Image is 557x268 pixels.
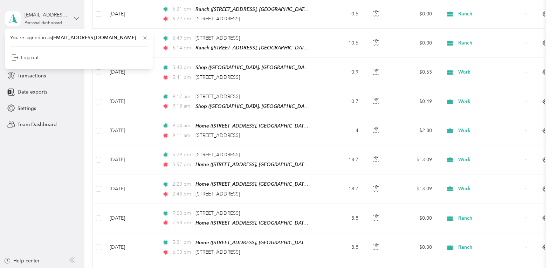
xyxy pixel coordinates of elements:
td: 0.9 [318,58,364,87]
span: 6:21 pm [172,5,192,13]
span: [STREET_ADDRESS] [195,152,240,158]
td: $0.00 [388,29,438,58]
span: [EMAIL_ADDRESS][DOMAIN_NAME] [52,35,136,41]
span: Transactions [18,72,46,80]
td: $13.09 [388,174,438,204]
span: 9:18 am [172,102,192,110]
td: [DATE] [104,58,157,87]
td: 10.5 [318,29,364,58]
td: $13.09 [388,145,438,174]
span: Ranch [458,10,522,18]
span: Work [458,156,522,164]
td: 0.7 [318,87,364,116]
span: Work [458,98,522,105]
td: $0.00 [388,233,438,262]
iframe: Everlance-gr Chat Button Frame [518,229,557,268]
span: [STREET_ADDRESS] [195,94,240,99]
span: Ranch ([STREET_ADDRESS], [GEOGRAPHIC_DATA], [US_STATE]) [195,6,337,12]
td: 18.7 [318,174,364,204]
td: $2.80 [388,116,438,145]
span: Home ([STREET_ADDRESS], [GEOGRAPHIC_DATA], [US_STATE]) [195,240,337,246]
span: 5:29 pm [172,151,192,159]
span: 6:22 pm [172,15,192,23]
td: [DATE] [104,174,157,204]
span: Shop ([GEOGRAPHIC_DATA], [GEOGRAPHIC_DATA], [GEOGRAPHIC_DATA], [US_STATE]) [195,64,391,70]
td: $0.00 [388,204,438,233]
span: 9:11 am [172,132,192,139]
span: 6:14 pm [172,44,192,52]
span: Home ([STREET_ADDRESS], [GEOGRAPHIC_DATA], [US_STATE]) [195,181,337,187]
span: 5:49 pm [172,34,192,42]
span: [STREET_ADDRESS] [195,132,240,138]
span: [STREET_ADDRESS] [195,16,240,22]
span: Ranch ([STREET_ADDRESS], [GEOGRAPHIC_DATA], [US_STATE]) [195,45,337,51]
span: Ranch [458,243,522,251]
span: Ranch [458,214,522,222]
span: You’re signed in as [10,34,148,41]
span: 5:57 pm [172,161,192,169]
span: Work [458,68,522,76]
span: Ranch [458,39,522,47]
span: Home ([STREET_ADDRESS], [GEOGRAPHIC_DATA], [US_STATE]) [195,162,337,167]
td: 8.8 [318,233,364,262]
div: Log out [12,54,39,61]
td: [DATE] [104,87,157,116]
span: Home ([STREET_ADDRESS], [GEOGRAPHIC_DATA], [US_STATE]) [195,123,337,129]
td: 18.7 [318,145,364,174]
td: [DATE] [104,145,157,174]
td: 4 [318,116,364,145]
span: Settings [18,105,36,112]
span: 5:40 pm [172,64,192,71]
div: [EMAIL_ADDRESS][DOMAIN_NAME] [25,11,68,19]
span: [STREET_ADDRESS] [195,210,240,216]
td: [DATE] [104,233,157,262]
span: 9:04 am [172,122,192,130]
span: [STREET_ADDRESS] [195,191,240,197]
td: 8.8 [318,204,364,233]
td: [DATE] [104,204,157,233]
span: [STREET_ADDRESS] [195,35,240,41]
td: $0.63 [388,58,438,87]
span: 2:43 pm [172,190,192,198]
span: 9:17 am [172,93,192,101]
span: Home ([STREET_ADDRESS], [GEOGRAPHIC_DATA], [US_STATE]) [195,220,337,226]
span: Work [458,127,522,135]
span: [STREET_ADDRESS] [195,74,240,80]
td: [DATE] [104,116,157,145]
span: 2:20 pm [172,180,192,188]
td: $0.49 [388,87,438,116]
span: 6:00 pm [172,248,192,256]
span: 7:58 pm [172,219,192,227]
span: [STREET_ADDRESS] [195,249,240,255]
span: 7:20 pm [172,209,192,217]
span: 5:41 pm [172,74,192,81]
span: 5:31 pm [172,239,192,246]
span: Team Dashboard [18,121,57,128]
span: Work [458,185,522,193]
span: Shop ([GEOGRAPHIC_DATA], [GEOGRAPHIC_DATA], [GEOGRAPHIC_DATA], [US_STATE]) [195,103,391,109]
button: Help center [4,257,40,264]
span: Data exports [18,88,47,96]
div: Personal dashboard [25,21,62,25]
